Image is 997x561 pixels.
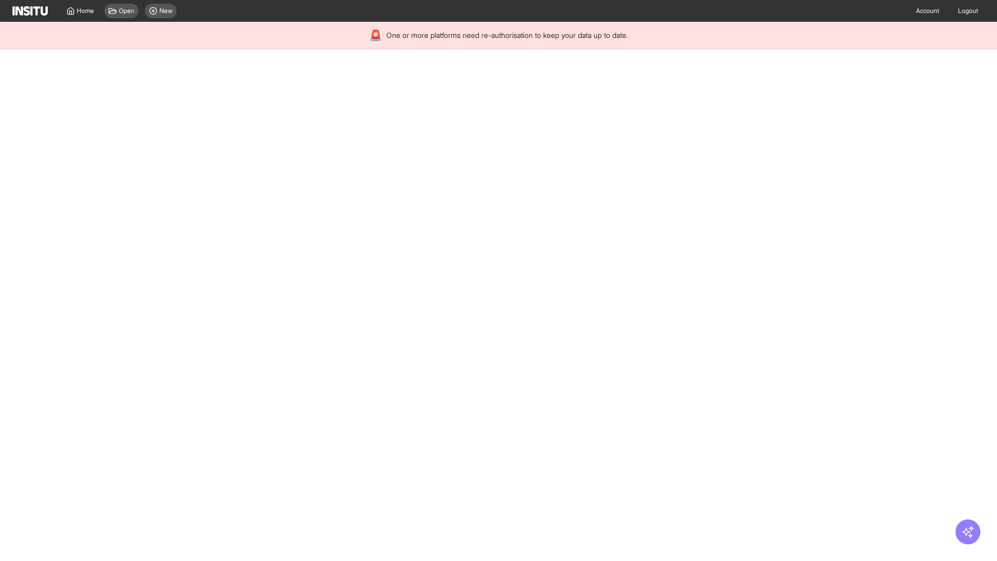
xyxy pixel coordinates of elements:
[386,30,628,41] span: One or more platforms need re-authorisation to keep your data up to date.
[77,7,94,15] span: Home
[159,7,172,15] span: New
[12,6,48,16] img: Logo
[119,7,134,15] span: Open
[369,28,382,43] div: 🚨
